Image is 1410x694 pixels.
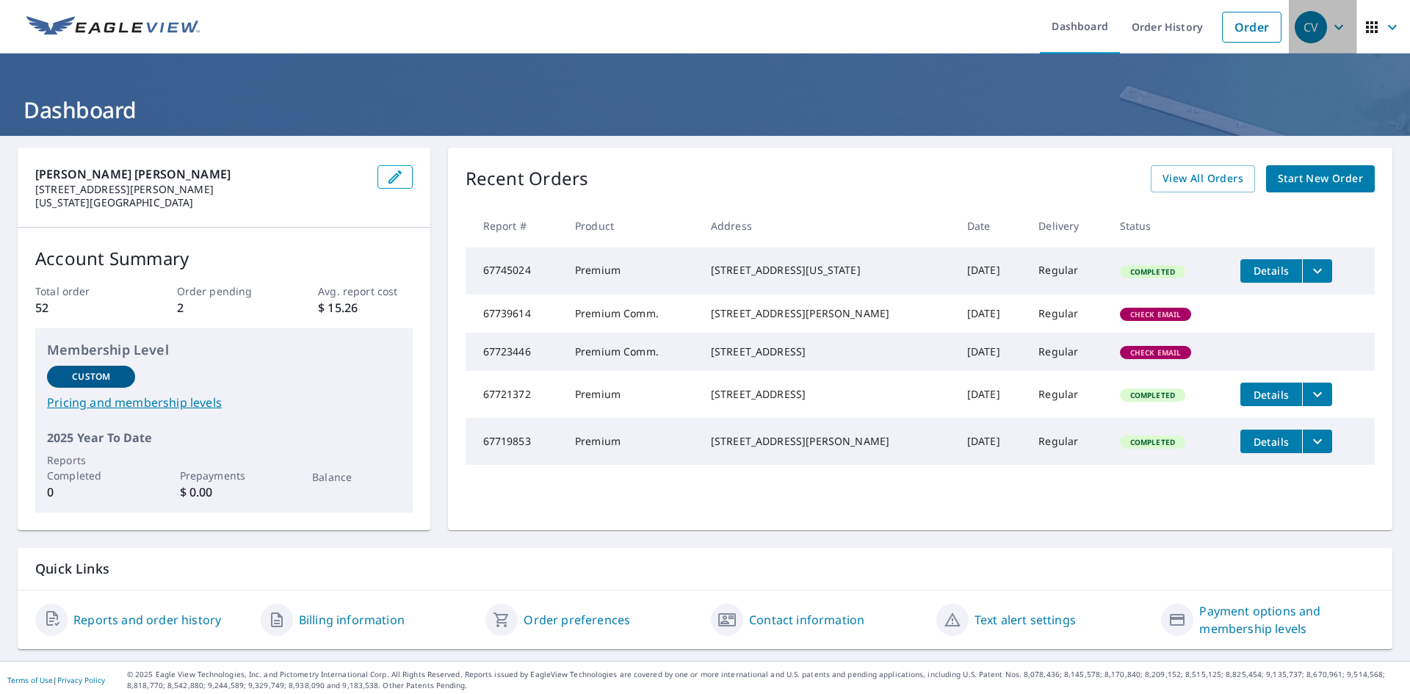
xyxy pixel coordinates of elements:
[466,418,563,465] td: 67719853
[563,418,699,465] td: Premium
[466,333,563,371] td: 67723446
[563,371,699,418] td: Premium
[955,333,1027,371] td: [DATE]
[318,283,412,299] p: Avg. report cost
[72,370,110,383] p: Custom
[711,387,944,402] div: [STREET_ADDRESS]
[7,676,105,684] p: |
[127,669,1403,691] p: © 2025 Eagle View Technologies, Inc. and Pictometry International Corp. All Rights Reserved. Repo...
[1163,170,1243,188] span: View All Orders
[47,429,401,447] p: 2025 Year To Date
[1249,435,1293,449] span: Details
[47,452,135,483] p: Reports Completed
[35,560,1375,578] p: Quick Links
[1240,259,1302,283] button: detailsBtn-67745024
[699,204,955,247] th: Address
[1266,165,1375,192] a: Start New Order
[1108,204,1229,247] th: Status
[318,299,412,317] p: $ 15.26
[1027,333,1108,371] td: Regular
[1027,204,1108,247] th: Delivery
[1302,259,1332,283] button: filesDropdownBtn-67745024
[1027,371,1108,418] td: Regular
[177,283,271,299] p: Order pending
[26,16,200,38] img: EV Logo
[1121,390,1184,400] span: Completed
[563,204,699,247] th: Product
[180,483,268,501] p: $ 0.00
[18,95,1392,125] h1: Dashboard
[466,371,563,418] td: 67721372
[7,675,53,685] a: Terms of Use
[1121,347,1190,358] span: Check Email
[312,469,400,485] p: Balance
[466,247,563,294] td: 67745024
[749,611,864,629] a: Contact information
[180,468,268,483] p: Prepayments
[1151,165,1255,192] a: View All Orders
[955,371,1027,418] td: [DATE]
[466,294,563,333] td: 67739614
[35,196,366,209] p: [US_STATE][GEOGRAPHIC_DATA]
[563,333,699,371] td: Premium Comm.
[1121,267,1184,277] span: Completed
[177,299,271,317] p: 2
[1240,430,1302,453] button: detailsBtn-67719853
[1240,383,1302,406] button: detailsBtn-67721372
[1249,264,1293,278] span: Details
[1121,437,1184,447] span: Completed
[711,263,944,278] div: [STREET_ADDRESS][US_STATE]
[47,340,401,360] p: Membership Level
[711,344,944,359] div: [STREET_ADDRESS]
[466,165,589,192] p: Recent Orders
[1027,294,1108,333] td: Regular
[1027,247,1108,294] td: Regular
[955,204,1027,247] th: Date
[299,611,405,629] a: Billing information
[975,611,1076,629] a: Text alert settings
[35,283,129,299] p: Total order
[1027,418,1108,465] td: Regular
[466,204,563,247] th: Report #
[1222,12,1281,43] a: Order
[955,294,1027,333] td: [DATE]
[1278,170,1363,188] span: Start New Order
[1249,388,1293,402] span: Details
[955,418,1027,465] td: [DATE]
[35,299,129,317] p: 52
[711,434,944,449] div: [STREET_ADDRESS][PERSON_NAME]
[563,247,699,294] td: Premium
[35,245,413,272] p: Account Summary
[1295,11,1327,43] div: CV
[47,394,401,411] a: Pricing and membership levels
[1302,383,1332,406] button: filesDropdownBtn-67721372
[711,306,944,321] div: [STREET_ADDRESS][PERSON_NAME]
[1199,602,1375,637] a: Payment options and membership levels
[35,183,366,196] p: [STREET_ADDRESS][PERSON_NAME]
[563,294,699,333] td: Premium Comm.
[47,483,135,501] p: 0
[1121,309,1190,319] span: Check Email
[1302,430,1332,453] button: filesDropdownBtn-67719853
[955,247,1027,294] td: [DATE]
[73,611,221,629] a: Reports and order history
[524,611,630,629] a: Order preferences
[57,675,105,685] a: Privacy Policy
[35,165,366,183] p: [PERSON_NAME] [PERSON_NAME]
